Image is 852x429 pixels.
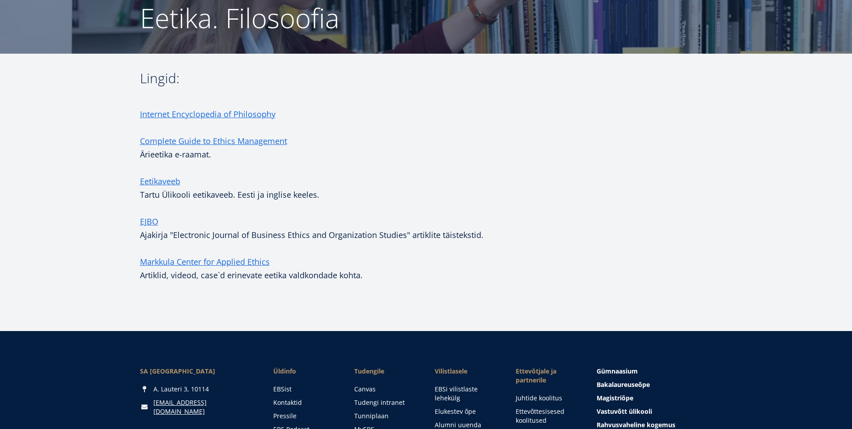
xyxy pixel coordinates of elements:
[597,380,712,389] a: Bakalaureuseõpe
[354,385,417,394] a: Canvas
[597,421,675,429] span: Rahvusvaheline kogemus
[354,367,417,376] a: Tudengile
[597,394,633,402] span: Magistriõpe
[140,107,276,121] a: Internet Encyclopedia of Philosophy
[516,394,579,403] a: Juhtide koolitus
[140,255,270,268] a: Markkula Center for Applied Ethics
[140,174,180,188] a: Eetikaveeb
[435,407,498,416] a: Elukestev õpe
[140,72,516,85] h3: Lingid:
[597,407,652,416] span: Vastuvõtt ülikooli
[140,215,158,228] a: EJBO
[435,367,498,376] span: Vilistlasele
[597,407,712,416] a: Vastuvõtt ülikooli
[516,407,579,425] a: Ettevõttesisesed koolitused
[597,380,650,389] span: Bakalaureuseõpe
[597,367,638,375] span: Gümnaasium
[153,398,255,416] a: [EMAIL_ADDRESS][DOMAIN_NAME]
[516,367,579,385] span: Ettevõtjale ja partnerile
[273,398,336,407] a: Kontaktid
[273,412,336,421] a: Pressile
[140,367,255,376] div: SA [GEOGRAPHIC_DATA]
[140,174,516,201] p: Tartu Ülikooli eetikaveeb. Eesti ja inglise keeles.
[597,394,712,403] a: Magistriõpe
[140,255,516,282] p: Artiklid, videod, case`d erinevate eetika valdkondade kohta.
[140,134,287,148] a: Complete Guide to Ethics Management
[273,385,336,394] a: EBSist
[354,412,417,421] a: Tunniplaan
[597,367,712,376] a: Gümnaasium
[140,148,516,161] p: Ärieetika e-raamat.
[273,367,336,376] span: Üldinfo
[140,385,255,394] div: A. Lauteri 3, 10114
[140,215,516,242] p: Ajakirja "Electronic Journal of Business Ethics and Organization Studies" artiklite täistekstid.
[354,398,417,407] a: Tudengi intranet
[435,385,498,403] a: EBSi vilistlaste lehekülg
